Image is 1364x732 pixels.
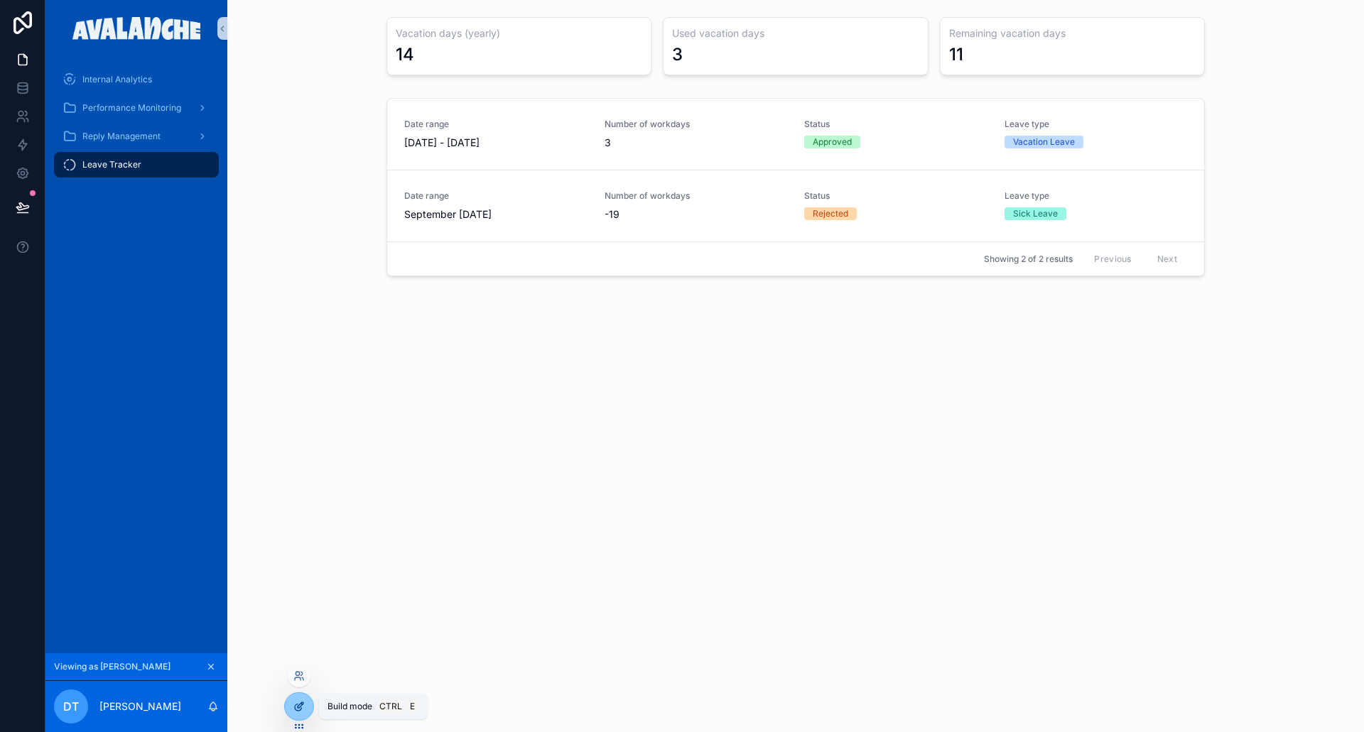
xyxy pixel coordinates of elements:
[406,701,418,712] span: E
[328,701,372,712] span: Build mode
[404,136,588,150] span: [DATE] - [DATE]
[949,26,1196,40] h3: Remaining vacation days
[605,190,788,202] span: Number of workdays
[82,74,152,85] span: Internal Analytics
[404,207,588,222] span: September [DATE]
[54,95,219,121] a: Performance Monitoring
[813,207,848,220] div: Rejected
[672,26,919,40] h3: Used vacation days
[804,119,987,130] span: Status
[1013,136,1075,148] div: Vacation Leave
[984,253,1073,265] span: Showing 2 of 2 results
[404,190,588,202] span: Date range
[82,102,181,114] span: Performance Monitoring
[672,43,683,66] div: 3
[63,698,79,715] span: DT
[82,131,161,142] span: Reply Management
[54,124,219,149] a: Reply Management
[1005,119,1188,130] span: Leave type
[54,67,219,92] a: Internal Analytics
[605,207,788,222] span: -19
[72,17,201,40] img: App logo
[605,136,788,150] span: 3
[99,699,181,714] p: [PERSON_NAME]
[1013,207,1058,220] div: Sick Leave
[82,159,141,170] span: Leave Tracker
[396,43,414,66] div: 14
[54,661,170,672] span: Viewing as [PERSON_NAME]
[949,43,963,66] div: 11
[45,57,227,196] div: scrollable content
[804,190,987,202] span: Status
[605,119,788,130] span: Number of workdays
[378,699,404,714] span: Ctrl
[54,152,219,177] a: Leave Tracker
[1005,190,1188,202] span: Leave type
[396,26,642,40] h3: Vacation days (yearly)
[813,136,852,148] div: Approved
[404,119,588,130] span: Date range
